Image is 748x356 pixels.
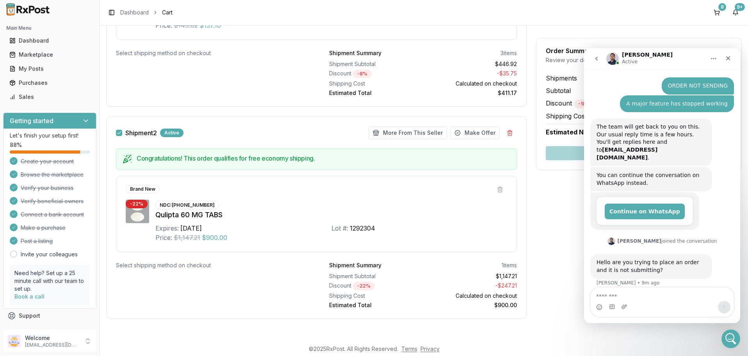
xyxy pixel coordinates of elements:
[426,272,517,280] div: $1,147.21
[21,197,84,205] span: Verify beneficial owners
[116,261,304,269] div: Select shipping method on checkout
[3,63,96,75] button: My Posts
[721,329,740,348] iframe: Intercom live chat
[116,49,304,57] div: Select shipping method on checkout
[162,9,173,16] span: Cart
[21,184,73,192] span: Verify your business
[155,224,179,233] div: Expires:
[546,56,732,64] div: Review your details before checkout
[3,323,96,337] button: Feedback
[426,292,517,300] div: Calculated on checkout
[120,9,173,16] nav: breadcrumb
[329,60,420,68] div: Shipment Subtotal
[6,48,93,62] a: Marketplace
[126,200,148,208] div: - 22 %
[353,282,375,290] div: - 22 %
[155,209,507,220] div: Qulipta 60 MG TABS
[6,76,93,90] a: Purchases
[10,132,90,140] p: Let's finish your setup first!
[25,342,79,348] p: [EMAIL_ADDRESS][DOMAIN_NAME]
[180,224,202,233] div: [DATE]
[546,73,577,83] span: Shipments
[21,157,74,165] span: Create your account
[155,233,172,242] div: Price:
[199,21,221,30] span: $137.10
[21,237,53,245] span: Post a listing
[426,89,517,97] div: $411.17
[3,34,96,47] button: Dashboard
[584,48,740,323] iframe: Intercom live chat
[8,335,20,347] img: User avatar
[10,116,53,125] h3: Getting started
[718,3,726,11] div: 8
[6,34,93,48] a: Dashboard
[9,51,90,59] div: Marketplace
[3,48,96,61] button: Marketplace
[329,301,420,309] div: Estimated Total
[137,155,510,161] h5: Congratulations! This order qualifies for free economy shipping.
[155,201,219,209] div: NDC: [PHONE_NUMBER]
[3,77,96,89] button: Purchases
[125,130,157,136] label: Shipment 2
[6,62,93,76] a: My Posts
[14,293,45,300] a: Book a call
[174,21,198,30] span: $149.02
[546,86,571,95] span: Subtotal
[10,141,22,149] span: 88 %
[329,292,420,300] div: Shipping Cost
[546,48,732,54] div: Order Summary
[735,3,745,11] div: 9+
[9,79,90,87] div: Purchases
[3,309,96,323] button: Support
[3,91,96,103] button: Sales
[160,129,183,137] div: Active
[369,127,447,139] button: More From This Seller
[329,70,420,78] div: Discount
[350,224,375,233] div: 1292304
[329,49,381,57] div: Shipment Summary
[3,3,53,16] img: RxPost Logo
[329,261,381,269] div: Shipment Summary
[420,345,440,352] a: Privacy
[711,6,723,19] button: 8
[502,261,517,269] div: 1 items
[426,60,517,68] div: $446.92
[426,301,517,309] div: $900.00
[9,37,90,45] div: Dashboard
[500,49,517,57] div: 3 items
[329,282,420,290] div: Discount
[6,90,93,104] a: Sales
[155,21,172,30] div: Price:
[331,224,348,233] div: Lot #:
[329,80,420,88] div: Shipping Cost
[25,334,79,342] p: Welcome
[353,70,372,78] div: - 8 %
[426,282,517,290] div: - $247.21
[19,326,45,334] span: Feedback
[126,200,149,223] img: Qulipta 60 MG TABS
